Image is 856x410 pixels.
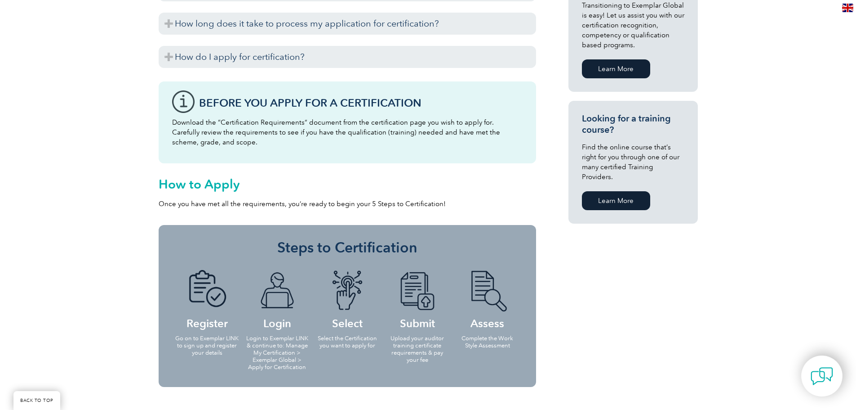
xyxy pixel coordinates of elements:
h2: How to Apply [159,177,536,191]
h4: Register [175,270,240,328]
p: Go on to Exemplar LINK to sign up and register your details [175,335,240,356]
h3: Before You Apply For a Certification [199,97,523,108]
h3: Looking for a training course? [582,113,684,135]
a: Learn More [582,191,650,210]
img: en [842,4,853,12]
img: icon-blue-laptop-male.png [253,270,302,311]
h4: Select [315,270,380,328]
h4: Login [245,270,310,328]
h3: Steps to Certification [172,239,523,257]
p: Transitioning to Exemplar Global is easy! Let us assist you with our certification recognition, c... [582,0,684,50]
p: Once you have met all the requirements, you’re ready to begin your 5 Steps to Certification! [159,199,536,209]
h4: Submit [385,270,450,328]
img: icon-blue-doc-arrow.png [393,270,442,311]
a: Learn More [582,59,650,78]
h4: Assess [455,270,520,328]
p: Upload your auditor training certificate requirements & pay your fee [385,335,450,364]
img: icon-blue-doc-search.png [463,270,512,311]
h3: How long does it take to process my application for certification? [159,13,536,35]
h3: How do I apply for certification? [159,46,536,68]
img: icon-blue-doc-tick.png [182,270,232,311]
p: Login to Exemplar LINK & continue to: Manage My Certification > Exemplar Global > Apply for Certi... [245,335,310,371]
p: Download the “Certification Requirements” document from the certification page you wish to apply ... [172,117,523,147]
img: icon-blue-finger-button.png [323,270,372,311]
p: Select the Certification you want to apply for [315,335,380,349]
img: contact-chat.png [811,365,833,387]
p: Complete the Work Style Assessment [455,335,520,349]
p: Find the online course that’s right for you through one of our many certified Training Providers. [582,142,684,182]
a: BACK TO TOP [13,391,60,410]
